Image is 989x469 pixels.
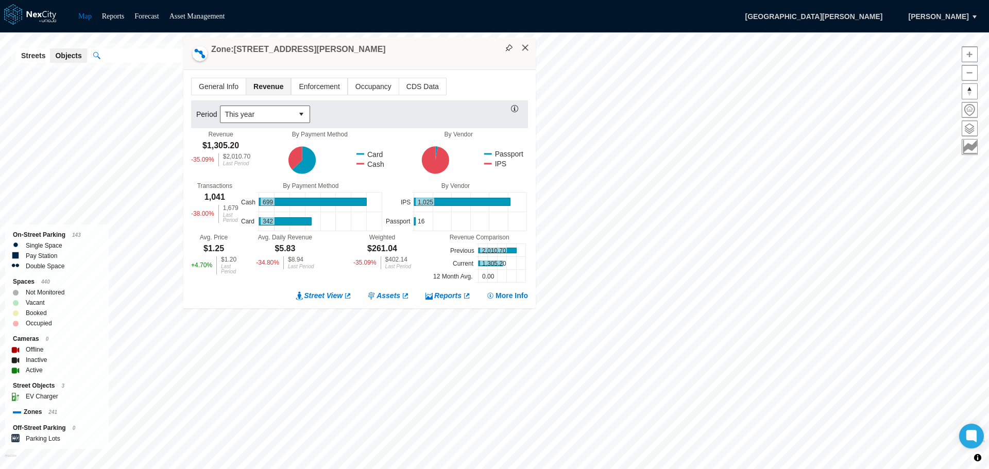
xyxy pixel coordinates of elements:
[425,290,471,301] a: Reports
[962,102,978,118] button: Home
[348,78,399,95] span: Occupancy
[209,131,233,138] div: Revenue
[73,425,76,431] span: 0
[169,12,225,20] a: Asset Management
[13,334,101,344] div: Cameras
[196,109,220,119] label: Period
[304,290,343,301] span: Street View
[5,454,16,466] a: Mapbox homepage
[434,290,462,301] span: Reports
[258,234,312,241] div: Avg. Daily Revenue
[399,78,446,95] span: CDS Data
[450,247,474,254] text: Previous
[256,256,279,269] div: -34.80 %
[26,308,47,318] label: Booked
[288,256,314,263] div: $8.94
[496,290,528,301] span: More Info
[225,109,289,119] span: This year
[41,279,50,285] span: 440
[26,287,64,298] label: Not Monitored
[55,50,81,61] span: Objects
[241,218,254,225] text: Card
[418,199,433,206] text: 1,025
[962,65,977,80] span: Zoom out
[389,131,528,138] div: By Vendor
[909,11,969,22] span: [PERSON_NAME]
[191,256,212,274] div: + 4.70 %
[962,47,977,62] span: Zoom in
[26,355,47,365] label: Inactive
[385,264,412,269] div: Last Period
[26,318,52,328] label: Occupied
[191,153,214,166] div: -35.09 %
[971,451,984,464] button: Toggle attribution
[263,199,273,206] text: 699
[250,131,389,138] div: By Payment Method
[102,12,125,20] a: Reports
[263,218,273,225] text: 342
[134,12,159,20] a: Forecast
[48,409,57,415] span: 241
[962,46,978,62] button: Zoom in
[246,78,291,95] span: Revenue
[288,264,314,269] div: Last Period
[192,78,246,95] span: General Info
[203,243,224,254] div: $1.25
[734,8,893,25] span: [GEOGRAPHIC_DATA][PERSON_NAME]
[13,230,101,240] div: On-Street Parking
[962,84,977,99] span: Reset bearing to north
[200,234,228,241] div: Avg. Price
[191,205,214,223] div: -38.00 %
[275,243,295,254] div: $5.83
[482,273,494,280] text: 0.00
[401,199,411,206] text: IPS
[26,298,44,308] label: Vacant
[962,120,978,136] button: Layers management
[369,234,395,241] div: Weighted
[385,256,412,263] div: $402.14
[78,12,92,20] a: Map
[453,260,474,267] text: Current
[975,452,981,463] span: Toggle attribution
[482,247,506,254] text: 2,010.70
[26,261,64,271] label: Double Space
[46,336,49,342] span: 0
[292,78,347,95] span: Enforcement
[383,182,528,189] div: By Vendor
[26,433,60,444] label: Parking Lots
[13,407,101,418] div: Zones
[962,83,978,99] button: Reset bearing to north
[521,43,530,53] button: Close popup
[433,273,473,280] text: 12 Month Avg.
[13,423,101,433] div: Off-Street Parking
[26,344,43,355] label: Offline
[377,290,400,301] span: Assets
[21,50,45,61] span: Streets
[223,161,250,166] div: Last Period
[221,264,236,274] div: Last Period
[238,182,383,189] div: By Payment Method
[296,290,352,301] a: Street View
[72,232,81,238] span: 143
[202,140,239,151] div: $1,305.20
[223,153,250,160] div: $2,010.70
[26,240,62,251] label: Single Space
[16,48,50,63] button: Streets
[898,8,980,25] button: [PERSON_NAME]
[962,139,978,155] button: Key metrics
[223,213,238,223] div: Last Period
[211,44,386,55] h4: Zone: [STREET_ADDRESS][PERSON_NAME]
[293,106,310,123] button: select
[204,192,225,203] div: 1,041
[13,380,101,391] div: Street Objects
[482,260,506,267] text: 1,305.20
[223,205,238,211] div: 1,679
[353,256,377,269] div: -35.09 %
[367,290,410,301] a: Assets
[221,256,236,263] div: $1.20
[61,383,64,389] span: 3
[486,290,528,301] button: More Info
[505,44,513,51] img: svg%3e
[418,218,425,225] text: 16
[241,199,255,206] text: Cash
